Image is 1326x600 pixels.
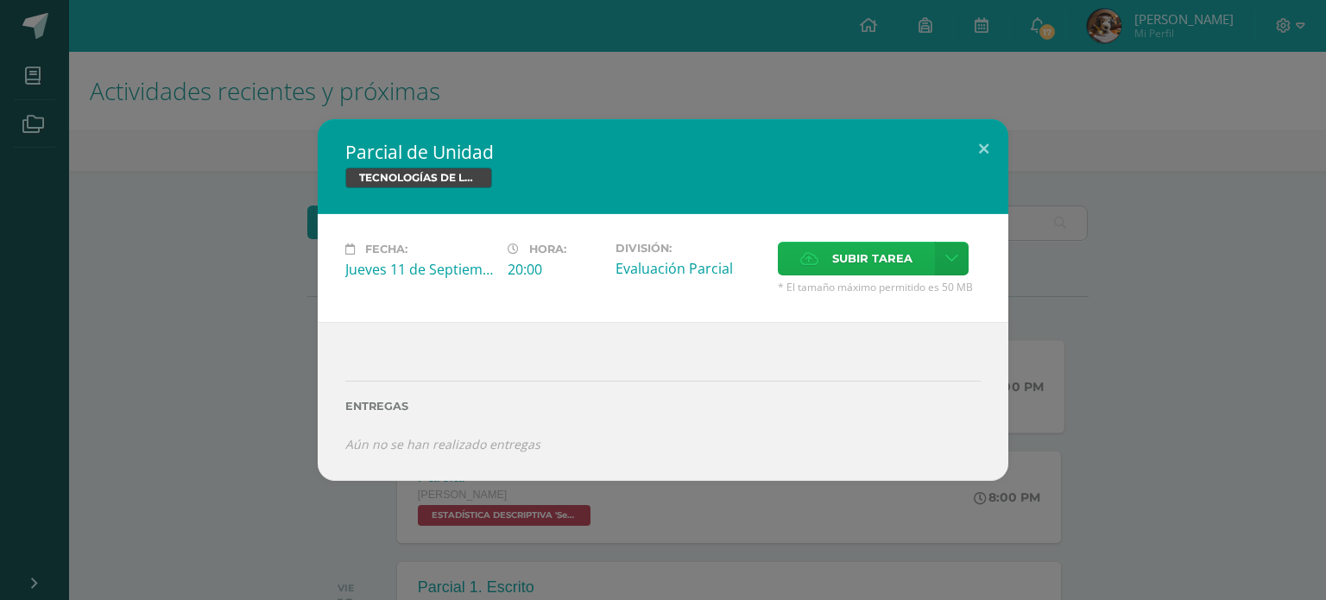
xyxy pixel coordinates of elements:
[778,280,981,294] span: * El tamaño máximo permitido es 50 MB
[529,243,566,256] span: Hora:
[345,167,492,188] span: TECNOLOGÍAS DE LA INFORMACIÓN Y LA COMUNICACIÓN 5
[616,242,764,255] label: División:
[345,400,981,413] label: Entregas
[832,243,912,275] span: Subir tarea
[345,260,494,279] div: Jueves 11 de Septiembre
[365,243,407,256] span: Fecha:
[508,260,602,279] div: 20:00
[616,259,764,278] div: Evaluación Parcial
[345,140,981,164] h2: Parcial de Unidad
[959,119,1008,178] button: Close (Esc)
[345,436,540,452] i: Aún no se han realizado entregas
